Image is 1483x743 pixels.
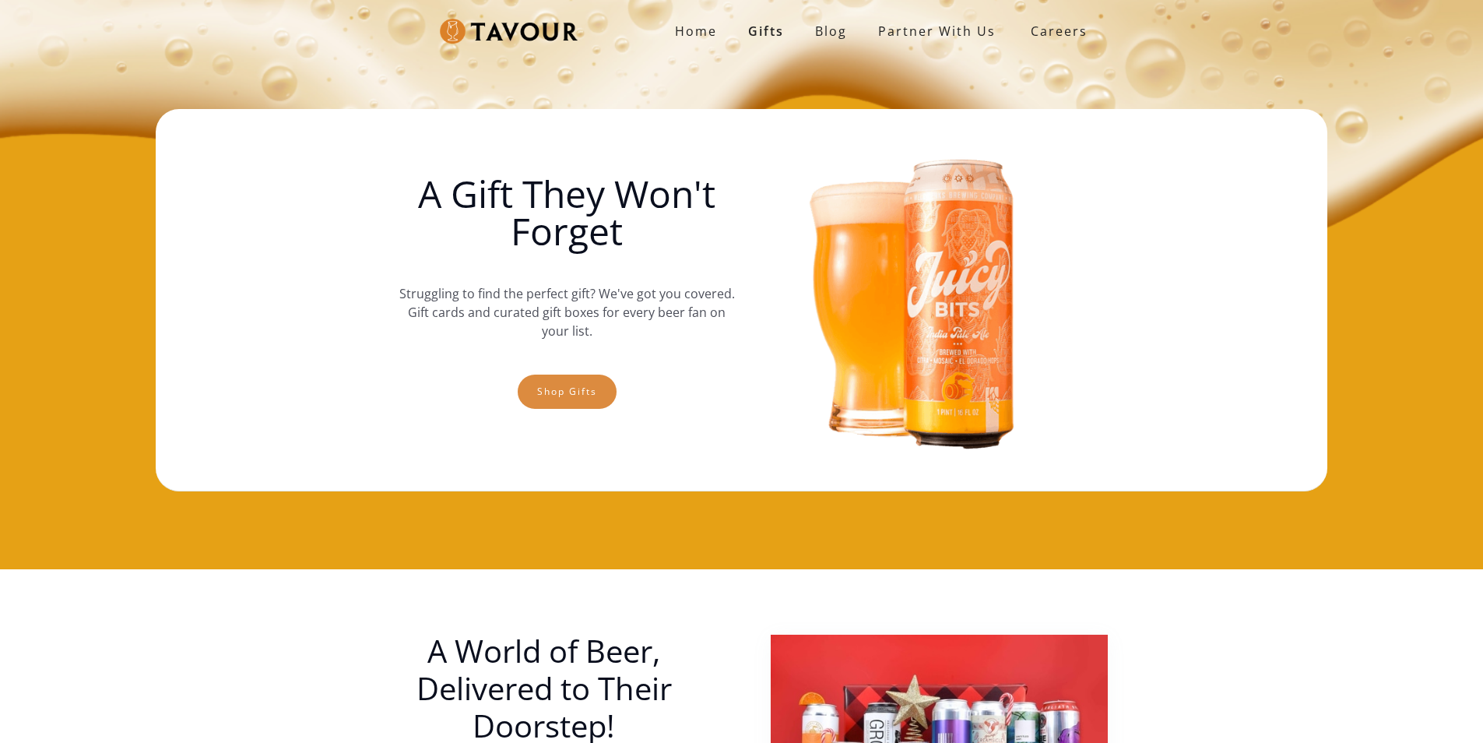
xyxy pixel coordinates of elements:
a: Home [659,16,733,47]
h1: A Gift They Won't Forget [399,175,735,250]
p: Struggling to find the perfect gift? We've got you covered. Gift cards and curated gift boxes for... [399,269,735,356]
a: Careers [1011,9,1099,53]
strong: Careers [1031,16,1088,47]
a: Blog [799,16,863,47]
a: partner with us [863,16,1011,47]
a: Gifts [733,16,799,47]
a: Shop gifts [518,375,617,409]
strong: Home [675,23,717,40]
